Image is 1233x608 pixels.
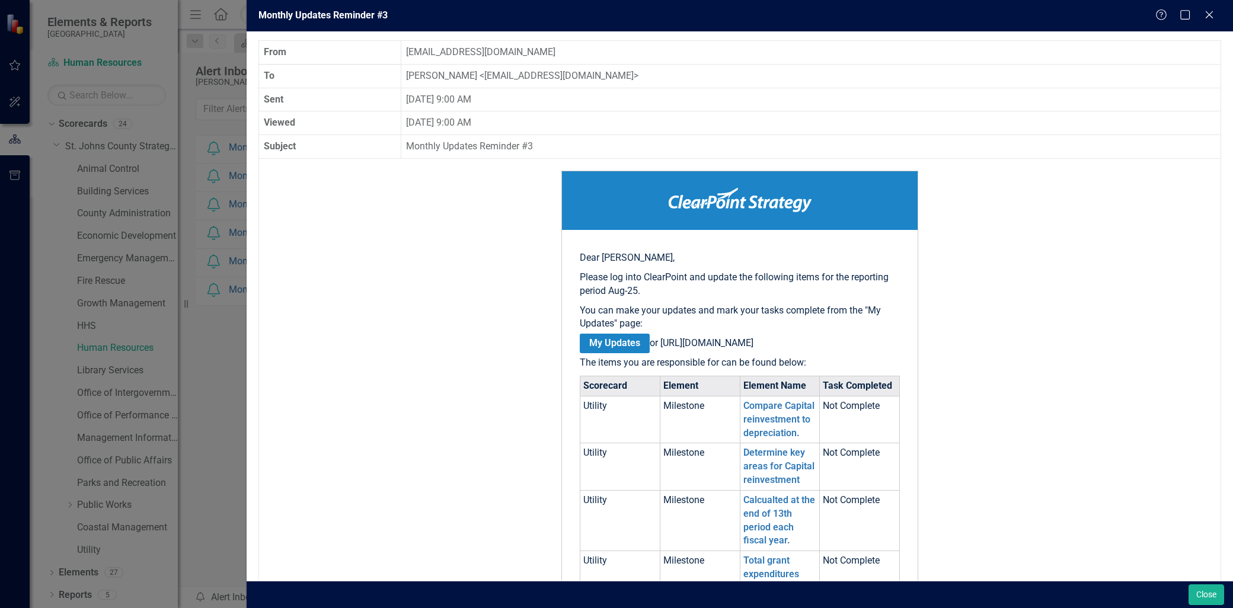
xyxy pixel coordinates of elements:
[580,490,660,551] td: Utility
[480,70,484,81] span: <
[580,334,650,353] a: My Updates
[580,251,900,265] p: Dear [PERSON_NAME],
[259,111,401,135] th: Viewed
[740,376,820,396] th: Element Name
[580,396,660,443] td: Utility
[580,376,660,396] th: Scorecard
[820,376,900,396] th: Task Completed
[259,40,401,64] th: From
[660,396,740,443] td: Milestone
[259,64,401,88] th: To
[401,88,1221,111] td: [DATE] 9:00 AM
[660,490,740,551] td: Milestone
[401,135,1221,159] td: Monthly Updates Reminder #3
[259,88,401,111] th: Sent
[743,494,815,546] a: Calcualted at the end of 13th period each fiscal year.
[820,443,900,491] td: Not Complete
[258,9,388,21] span: Monthly Updates Reminder #3
[820,396,900,443] td: Not Complete
[259,135,401,159] th: Subject
[580,356,900,370] p: The items you are responsible for can be found below:
[634,70,638,81] span: >
[743,400,814,439] a: Compare Capital reinvestment to depreciation.
[580,304,900,331] p: You can make your updates and mark your tasks complete from the "My Updates" page:
[743,447,814,485] a: Determine key areas for Capital reinvestment
[580,271,900,298] p: Please log into ClearPoint and update the following items for the reporting period Aug-25.
[669,188,812,212] img: ClearPoint Strategy
[580,337,900,350] p: or [URL][DOMAIN_NAME]
[820,490,900,551] td: Not Complete
[1189,584,1224,605] button: Close
[401,111,1221,135] td: [DATE] 9:00 AM
[660,376,740,396] th: Element
[580,443,660,491] td: Utility
[660,443,740,491] td: Milestone
[401,40,1221,64] td: [EMAIL_ADDRESS][DOMAIN_NAME]
[401,64,1221,88] td: [PERSON_NAME] [EMAIL_ADDRESS][DOMAIN_NAME]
